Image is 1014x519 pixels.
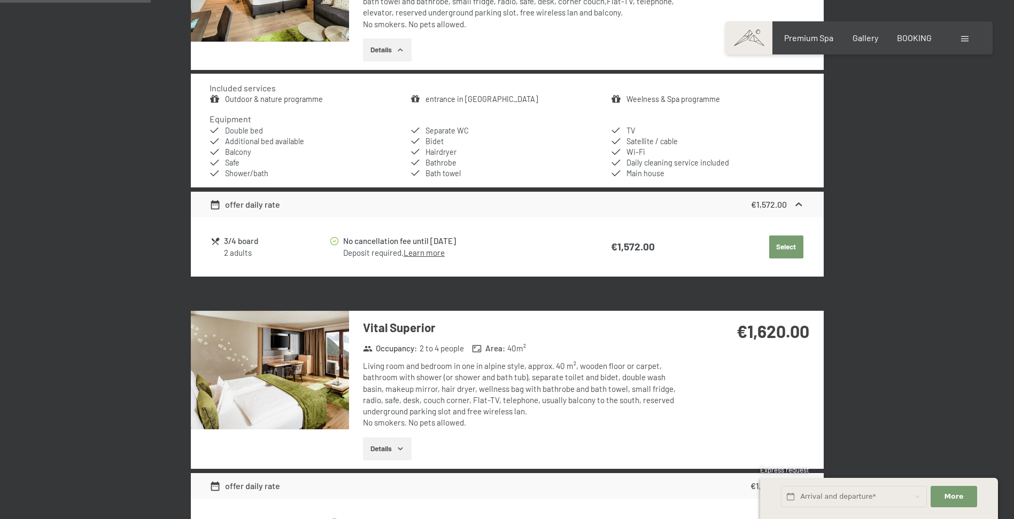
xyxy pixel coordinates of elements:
[225,137,304,146] span: Additional bed available
[425,95,538,104] a: entrance in [GEOGRAPHIC_DATA]
[210,479,280,492] div: offer daily rate
[626,95,720,104] a: Weelness & Spa programme
[420,343,464,354] span: 2 to 4 people
[507,343,526,354] span: 40 m²
[343,235,566,247] div: No cancellation fee until [DATE]
[945,492,964,501] span: More
[224,247,328,258] div: 2 adults
[626,158,729,167] span: Daily cleaning service included
[225,95,323,104] a: Outdoor & nature programme
[425,126,469,135] span: Separate WC
[626,137,678,146] span: Satellite / cable
[784,33,833,43] a: Premium Spa
[363,343,417,354] strong: Occupancy :
[853,33,878,43] a: Gallery
[425,137,444,146] span: Bidet
[363,360,681,429] div: Living room and bedroom in one in alpine style, approx. 40 m², wooden floor or carpet, bathroom w...
[225,126,263,135] span: Double bed
[225,147,251,156] span: Balcony
[769,235,803,259] button: Select
[210,83,276,93] h4: Included services
[363,38,412,62] button: Details
[760,466,809,474] span: Express request
[363,437,412,461] button: Details
[750,481,787,491] strong: €1,620.00
[225,158,239,167] span: Safe
[737,321,809,341] strong: €1,620.00
[363,319,681,336] h3: Vital Superior
[611,240,655,253] strong: €1,572.00
[191,311,349,429] img: mss_renderimg.php
[626,147,645,156] span: Wi-Fi
[224,235,328,247] div: 3/4 board
[751,199,787,209] strong: €1,572.00
[931,486,977,508] button: More
[897,33,932,43] a: BOOKING
[626,169,664,178] span: Main house
[425,147,456,156] span: Hairdryer
[191,192,824,217] div: offer daily rate€1,572.00
[225,169,268,178] span: Shower/bath
[425,169,461,178] span: Bath towel
[626,126,635,135] span: TV
[210,198,280,211] div: offer daily rate
[425,158,456,167] span: Bathrobe
[472,343,505,354] strong: Area :
[191,473,824,499] div: offer daily rate€1,620.00
[210,114,251,124] h4: Equipment
[343,247,566,258] div: Deposit required.
[404,248,445,257] a: Learn more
